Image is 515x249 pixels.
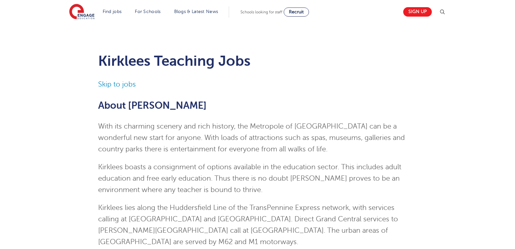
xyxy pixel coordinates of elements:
span: Recruit [289,9,304,14]
span: Kirklees lies along the Huddersfield Line of the TransPennine Express network, with services call... [98,204,398,246]
span: Kirklees boasts a consignment of options available in the education sector. This includes adult e... [98,163,401,194]
a: Sign up [403,7,432,17]
a: Recruit [284,7,309,17]
span: With its charming scenery and rich history, the Metropole of [GEOGRAPHIC_DATA] can be a wonderful... [98,122,405,153]
span: Schools looking for staff [240,10,282,14]
span: About [PERSON_NAME] [98,100,207,111]
a: Find jobs [103,9,122,14]
a: Blogs & Latest News [174,9,218,14]
a: Skip to jobs [98,80,136,88]
a: For Schools [135,9,161,14]
img: Engage Education [69,4,95,20]
h1: Kirklees Teaching Jobs [98,53,417,69]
